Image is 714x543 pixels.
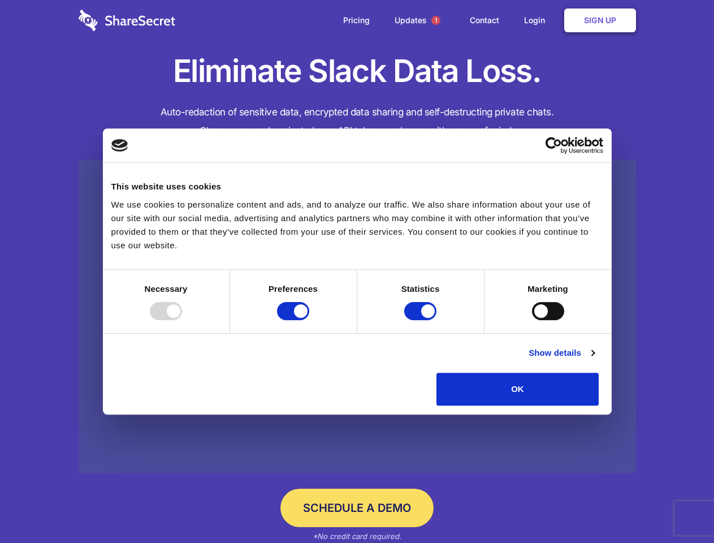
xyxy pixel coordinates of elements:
h4: Auto-redaction of sensitive data, encrypted data sharing and self-destructing private chats. Shar... [79,103,636,140]
span: 1 [431,16,440,25]
a: Contact [458,3,510,38]
img: logo [111,139,128,152]
a: Pricing [332,3,381,38]
div: We use cookies to personalize content and ads, and to analyze our traffic. We also share informat... [111,198,603,252]
img: logo-wordmark-white-trans-d4663122ce5f474addd5e946df7df03e33cb6a1c49d2221995e7729f52c070b2.svg [79,10,175,31]
div: This website uses cookies [111,180,603,193]
h1: Eliminate Slack Data Loss. [79,51,636,92]
strong: Statistics [401,284,440,294]
strong: Marketing [527,284,568,294]
strong: Necessary [145,284,188,294]
em: *No credit card required. [313,532,401,541]
strong: Preferences [269,284,318,294]
a: Wistia video thumbnail [79,160,636,473]
a: Sign Up [564,8,636,32]
a: Schedule a Demo [280,489,434,527]
a: Usercentrics Cookiebot - opens in a new window [504,137,603,154]
a: Show details [529,346,594,360]
a: Login [513,3,562,38]
button: OK [436,373,599,406]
